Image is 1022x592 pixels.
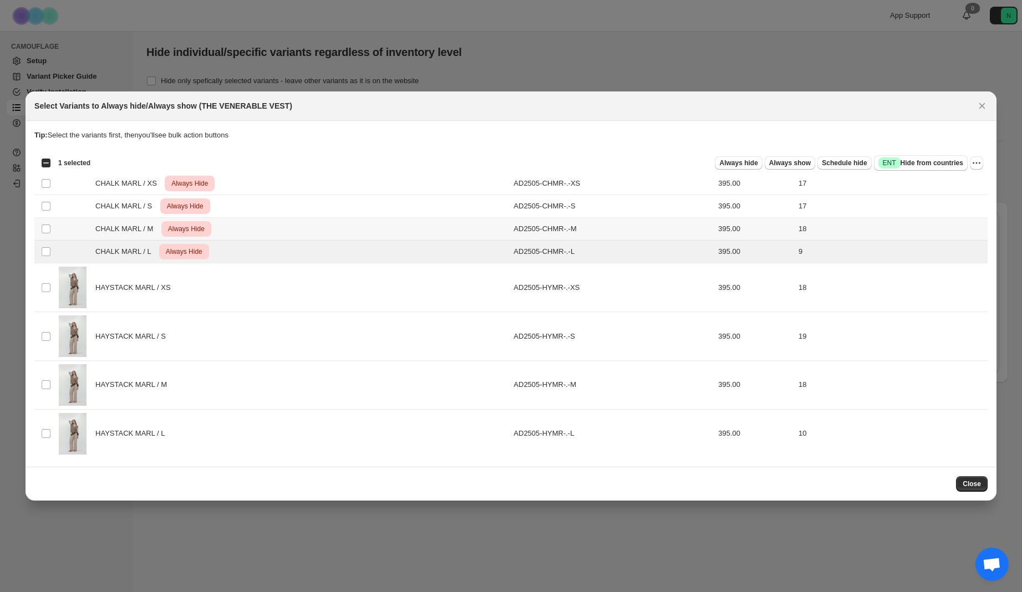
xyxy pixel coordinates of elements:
td: AD2505-HYMR-.-S [510,312,715,361]
span: HAYSTACK MARL / M [95,379,173,390]
button: Schedule hide [817,156,871,170]
td: AD2505-HYMR-.-L [510,409,715,457]
span: CHALK MARL / M [95,223,159,234]
strong: Tip: [34,131,48,139]
td: AD2505-CHMR-.-M [510,218,715,241]
span: CHALK MARL / L [95,246,157,257]
td: 395.00 [715,195,795,218]
span: HAYSTACK MARL / S [95,331,172,342]
span: Close [963,479,981,488]
span: CHALK MARL / XS [95,178,163,189]
td: 9 [795,241,988,263]
span: Always Hide [169,177,210,190]
td: AD2505-CHMR-.-S [510,195,715,218]
h2: Select Variants to Always hide/Always show (THE VENERABLE VEST) [34,100,292,111]
td: 17 [795,172,988,195]
td: AD2505-CHMR-.-XS [510,172,715,195]
span: Hide from countries [878,157,963,169]
span: CHALK MARL / S [95,201,158,212]
button: Close [974,98,990,114]
span: Always hide [719,159,757,167]
p: Select the variants first, then you'll see bulk action buttons [34,130,988,141]
span: Always show [769,159,811,167]
button: SuccessENTHide from countries [874,155,968,171]
span: Always Hide [166,222,207,236]
td: AD2505-CHMR-.-L [510,241,715,263]
div: Open chat [975,548,1009,581]
span: Always Hide [164,245,205,258]
img: AD2505_THEVENERABLEVEST_HAYSTACKMARL_1930.jpg [59,267,87,308]
td: 18 [795,263,988,312]
span: Always Hide [165,200,206,213]
td: AD2505-HYMR-.-M [510,361,715,410]
td: 395.00 [715,312,795,361]
span: ENT [883,159,896,167]
span: Schedule hide [822,159,867,167]
button: Always hide [715,156,762,170]
td: 10 [795,409,988,457]
td: 395.00 [715,241,795,263]
img: AD2505_THEVENERABLEVEST_HAYSTACKMARL_1930.jpg [59,413,87,455]
button: Always show [765,156,815,170]
img: AD2505_THEVENERABLEVEST_HAYSTACKMARL_1930.jpg [59,364,87,406]
td: 395.00 [715,409,795,457]
td: 18 [795,361,988,410]
button: More actions [970,156,983,170]
td: 17 [795,195,988,218]
td: 18 [795,218,988,241]
td: 395.00 [715,361,795,410]
td: AD2505-HYMR-.-XS [510,263,715,312]
span: HAYSTACK MARL / XS [95,282,176,293]
td: 395.00 [715,218,795,241]
span: 1 selected [58,159,90,167]
span: HAYSTACK MARL / L [95,428,171,439]
img: AD2505_THEVENERABLEVEST_HAYSTACKMARL_1930.jpg [59,315,87,357]
td: 395.00 [715,263,795,312]
button: Close [956,476,988,492]
td: 395.00 [715,172,795,195]
td: 19 [795,312,988,361]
